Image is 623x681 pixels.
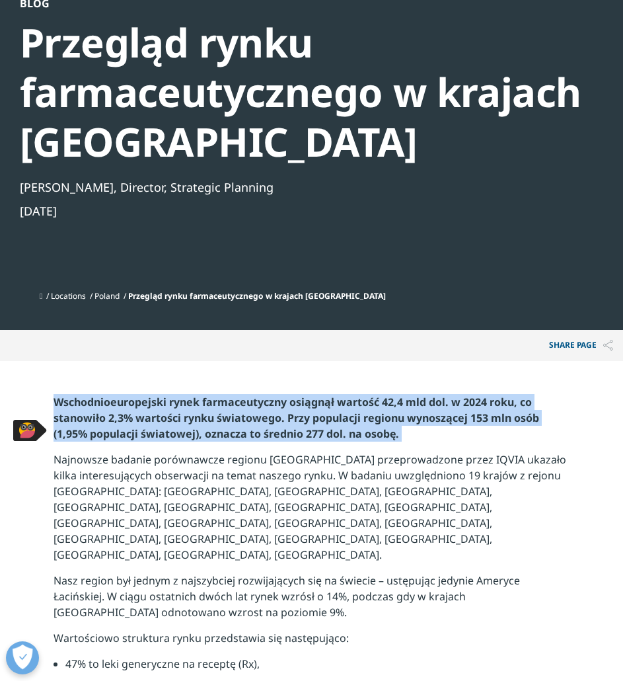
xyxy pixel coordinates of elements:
button: Share PAGEShare PAGE [539,330,623,361]
div: [PERSON_NAME], Director, Strategic Planning [20,179,588,195]
button: Open Preferences [6,641,39,674]
a: Poland [94,290,120,301]
p: Wartościowo struktura rynku przedstawia się następująco: [54,630,569,656]
img: Share PAGE [603,340,613,351]
p: Najnowsze badanie porównawcze regionu [GEOGRAPHIC_DATA] przeprowadzone przez IQVIA ukazało kilka ... [54,452,569,573]
div: Przegląd rynku farmaceutycznego w krajach [GEOGRAPHIC_DATA] [20,18,588,167]
strong: Wschodnioeuropejski rynek farmaceutyczny osiągnął wartość 42,4 mld dol. w 2024 roku, co stanowiło... [54,395,539,441]
p: Share PAGE [539,330,623,361]
div: [DATE] [20,203,588,219]
span: Przegląd rynku farmaceutycznego w krajach [GEOGRAPHIC_DATA] [128,290,386,301]
a: Locations [51,290,86,301]
p: Nasz region był jednym z najszybciej rozwijających się na świecie – ustępując jedynie Ameryce Łac... [54,573,569,630]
